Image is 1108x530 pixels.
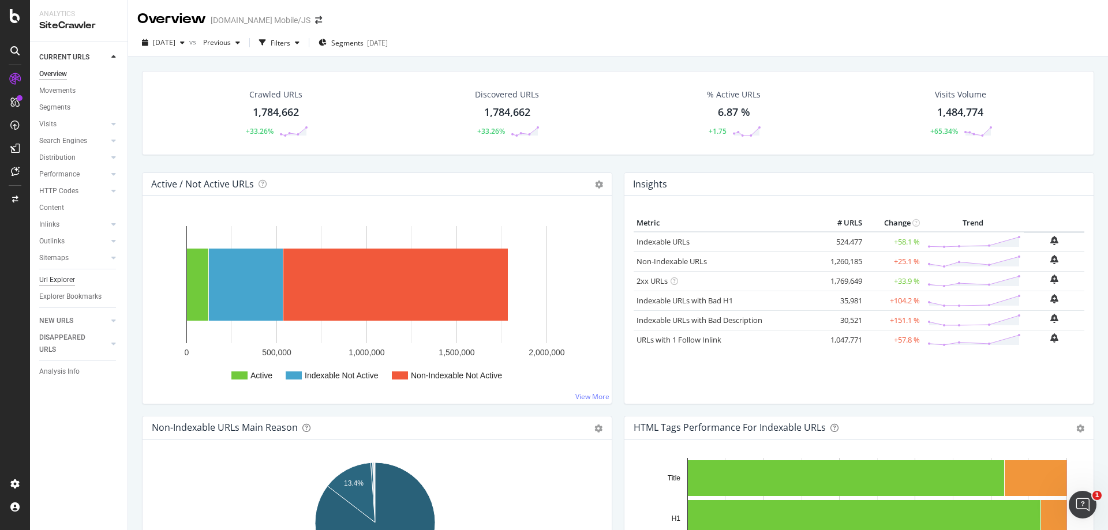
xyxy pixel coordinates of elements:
[709,126,727,136] div: +1.75
[594,424,602,433] div: gear
[484,105,530,120] div: 1,784,662
[151,176,254,192] h4: Active / Not Active URLs
[39,51,89,63] div: CURRENT URLS
[39,202,64,214] div: Content
[575,392,609,401] a: View More
[1050,314,1058,323] div: bell-plus
[819,271,865,291] td: 1,769,649
[633,176,667,192] h4: Insights
[199,33,245,52] button: Previous
[39,291,119,303] a: Explorer Bookmarks
[637,256,707,266] a: Non-Indexable URLs
[595,181,603,189] i: Options
[262,348,291,357] text: 500,000
[152,422,298,433] div: Non-Indexable URLs Main Reason
[314,33,392,52] button: Segments[DATE]
[637,236,690,247] a: Indexable URLs
[39,219,59,231] div: Inlinks
[39,332,98,356] div: DISAPPEARED URLS
[865,271,923,291] td: +33.9 %
[39,152,76,164] div: Distribution
[39,168,80,181] div: Performance
[39,68,67,80] div: Overview
[137,9,206,29] div: Overview
[331,38,364,48] span: Segments
[189,37,199,47] span: vs
[819,232,865,252] td: 524,477
[668,474,681,482] text: Title
[634,422,826,433] div: HTML Tags Performance for Indexable URLs
[923,215,1024,232] th: Trend
[39,102,70,114] div: Segments
[39,252,69,264] div: Sitemaps
[819,215,865,232] th: # URLS
[349,348,384,357] text: 1,000,000
[39,185,108,197] a: HTTP Codes
[271,38,290,48] div: Filters
[39,366,119,378] a: Analysis Info
[246,126,274,136] div: +33.26%
[819,310,865,330] td: 30,521
[865,251,923,271] td: +25.1 %
[253,105,299,120] div: 1,784,662
[39,168,108,181] a: Performance
[39,252,108,264] a: Sitemaps
[39,135,108,147] a: Search Engines
[819,330,865,349] td: 1,047,771
[1050,236,1058,245] div: bell-plus
[39,202,119,214] a: Content
[254,33,304,52] button: Filters
[137,33,189,52] button: [DATE]
[39,332,108,356] a: DISAPPEARED URLS
[1050,294,1058,303] div: bell-plus
[634,215,819,232] th: Metric
[39,51,108,63] a: CURRENT URLS
[39,102,119,114] a: Segments
[39,9,118,19] div: Analytics
[39,118,108,130] a: Visits
[250,371,272,380] text: Active
[1050,255,1058,264] div: bell-plus
[637,295,733,306] a: Indexable URLs with Bad H1
[39,315,108,327] a: NEW URLS
[930,126,958,136] div: +65.34%
[249,89,302,100] div: Crawled URLs
[637,334,721,345] a: URLs with 1 Follow Inlink
[475,89,539,100] div: Discovered URLs
[367,38,388,48] div: [DATE]
[39,315,73,327] div: NEW URLS
[1076,424,1084,433] div: gear
[1050,275,1058,284] div: bell-plus
[153,37,175,47] span: 2025 Oct. 5th
[39,118,57,130] div: Visits
[865,330,923,349] td: +57.8 %
[1092,491,1102,500] span: 1
[935,89,986,100] div: Visits Volume
[637,315,762,325] a: Indexable URLs with Bad Description
[529,348,564,357] text: 2,000,000
[672,514,681,523] text: H1
[411,371,502,380] text: Non-Indexable Not Active
[39,235,108,247] a: Outlinks
[185,348,189,357] text: 0
[865,310,923,330] td: +151.1 %
[718,105,750,120] div: 6.87 %
[1050,333,1058,343] div: bell-plus
[305,371,379,380] text: Indexable Not Active
[1069,491,1096,518] iframe: Intercom live chat
[39,135,87,147] div: Search Engines
[819,251,865,271] td: 1,260,185
[39,85,119,97] a: Movements
[865,215,923,232] th: Change
[199,37,231,47] span: Previous
[39,291,102,303] div: Explorer Bookmarks
[39,366,80,378] div: Analysis Info
[865,291,923,310] td: +104.2 %
[39,68,119,80] a: Overview
[865,232,923,252] td: +58.1 %
[344,479,364,487] text: 13.4%
[937,105,983,120] div: 1,484,774
[39,19,118,32] div: SiteCrawler
[39,152,108,164] a: Distribution
[152,215,602,394] div: A chart.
